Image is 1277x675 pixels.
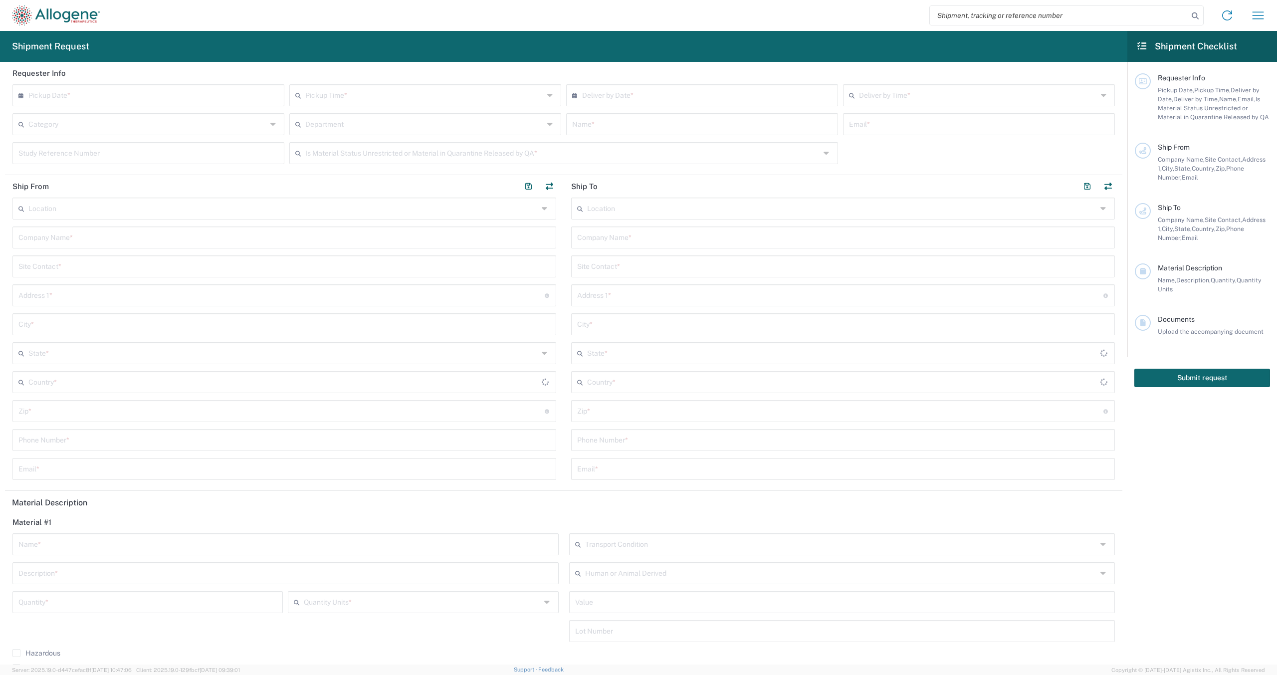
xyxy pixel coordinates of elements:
[1158,156,1205,163] span: Company Name,
[200,667,240,673] span: [DATE] 09:39:01
[1238,95,1256,103] span: Email,
[1162,165,1174,172] span: City,
[1174,225,1192,232] span: State,
[538,667,564,673] a: Feedback
[12,68,66,78] h2: Requester Info
[91,667,132,673] span: [DATE] 10:47:06
[1158,216,1205,224] span: Company Name,
[1194,86,1231,94] span: Pickup Time,
[12,667,132,673] span: Server: 2025.19.0-d447cefac8f
[12,40,89,52] h2: Shipment Request
[1192,225,1216,232] span: Country,
[136,667,240,673] span: Client: 2025.19.0-129fbcf
[1162,225,1174,232] span: City,
[1174,165,1192,172] span: State,
[1158,276,1176,284] span: Name,
[1111,666,1265,675] span: Copyright © [DATE]-[DATE] Agistix Inc., All Rights Reserved
[1158,315,1195,323] span: Documents
[1205,156,1242,163] span: Site Contact,
[1216,225,1226,232] span: Zip,
[514,667,539,673] a: Support
[1211,276,1237,284] span: Quantity,
[1205,216,1242,224] span: Site Contact,
[1158,328,1264,335] span: Upload the accompanying document
[1158,143,1190,151] span: Ship From
[571,182,598,192] h2: Ship To
[1158,86,1194,94] span: Pickup Date,
[1158,264,1222,272] span: Material Description
[1173,95,1219,103] span: Deliver by Time,
[12,664,41,672] label: GMP
[1192,165,1216,172] span: Country,
[1136,40,1237,52] h2: Shipment Checklist
[1158,204,1181,212] span: Ship To
[12,5,100,25] img: allogene
[1176,276,1211,284] span: Description,
[1219,95,1238,103] span: Name,
[1182,174,1198,181] span: Email
[1134,369,1270,387] button: Submit request
[1182,234,1198,241] span: Email
[1158,74,1205,82] span: Requester Info
[1158,95,1269,121] span: Is Material Status Unrestricted or Material in Quarantine Released by QA
[12,649,60,657] label: Hazardous
[1216,165,1226,172] span: Zip,
[930,6,1188,25] input: Shipment, tracking or reference number
[12,517,51,527] h2: Material #1
[12,182,49,192] h2: Ship From
[12,498,1115,507] h5: Material Description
